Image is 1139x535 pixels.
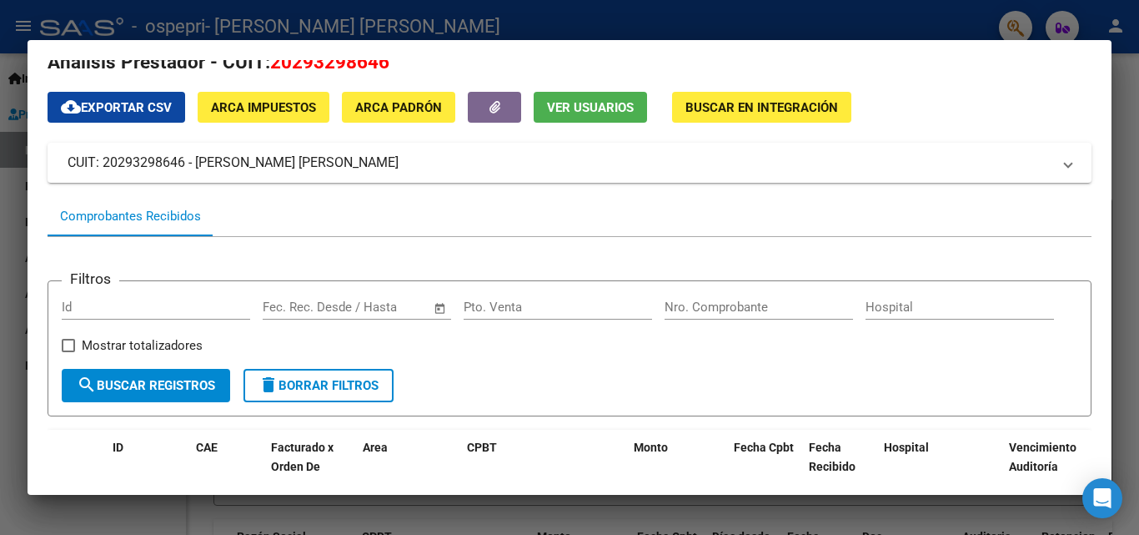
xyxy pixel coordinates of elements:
[263,300,330,315] input: Fecha inicio
[270,51,389,73] span: 20293298646
[77,378,215,393] span: Buscar Registros
[534,92,647,123] button: Ver Usuarios
[77,375,97,395] mat-icon: search
[802,430,877,503] datatable-header-cell: Fecha Recibido
[106,430,189,503] datatable-header-cell: ID
[547,100,634,115] span: Ver Usuarios
[1082,478,1122,518] div: Open Intercom Messenger
[672,92,851,123] button: Buscar en Integración
[198,92,329,123] button: ARCA Impuestos
[82,336,203,356] span: Mostrar totalizadores
[211,100,316,115] span: ARCA Impuestos
[884,441,929,454] span: Hospital
[196,441,218,454] span: CAE
[685,100,838,115] span: Buscar en Integración
[62,268,119,290] h3: Filtros
[48,143,1091,183] mat-expansion-panel-header: CUIT: 20293298646 - [PERSON_NAME] [PERSON_NAME]
[48,48,1091,77] h2: Análisis Prestador - CUIT:
[727,430,802,503] datatable-header-cell: Fecha Cpbt
[356,430,460,503] datatable-header-cell: Area
[877,430,1002,503] datatable-header-cell: Hospital
[258,375,278,395] mat-icon: delete
[1009,441,1076,473] span: Vencimiento Auditoría
[460,430,627,503] datatable-header-cell: CPBT
[342,92,455,123] button: ARCA Padrón
[1002,430,1077,503] datatable-header-cell: Vencimiento Auditoría
[264,430,356,503] datatable-header-cell: Facturado x Orden De
[627,430,727,503] datatable-header-cell: Monto
[258,378,379,393] span: Borrar Filtros
[355,100,442,115] span: ARCA Padrón
[431,299,450,318] button: Open calendar
[62,369,230,402] button: Buscar Registros
[271,441,334,473] span: Facturado x Orden De
[61,97,81,117] mat-icon: cloud_download
[734,441,794,454] span: Fecha Cpbt
[61,100,172,115] span: Exportar CSV
[363,441,388,454] span: Area
[113,441,123,454] span: ID
[48,92,185,123] button: Exportar CSV
[634,441,668,454] span: Monto
[467,441,497,454] span: CPBT
[68,153,1051,173] mat-panel-title: CUIT: 20293298646 - [PERSON_NAME] [PERSON_NAME]
[809,441,856,473] span: Fecha Recibido
[60,207,201,226] div: Comprobantes Recibidos
[345,300,426,315] input: Fecha fin
[243,369,394,402] button: Borrar Filtros
[189,430,264,503] datatable-header-cell: CAE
